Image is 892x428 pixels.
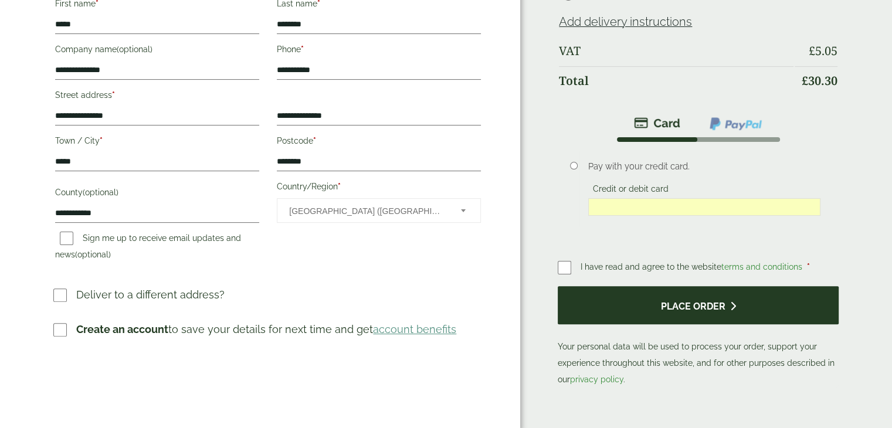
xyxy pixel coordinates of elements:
[570,375,623,384] a: privacy policy
[289,199,445,223] span: United Kingdom (UK)
[581,262,805,271] span: I have read and agree to the website
[76,287,225,303] p: Deliver to a different address?
[807,262,810,271] abbr: required
[588,160,820,173] p: Pay with your credit card.
[277,198,481,223] span: Country/Region
[313,136,316,145] abbr: required
[301,45,304,54] abbr: required
[721,262,802,271] a: terms and conditions
[809,43,815,59] span: £
[55,41,259,61] label: Company name
[558,286,839,324] button: Place order
[55,133,259,152] label: Town / City
[277,41,481,61] label: Phone
[559,66,793,95] th: Total
[634,116,680,130] img: stripe.png
[708,116,763,131] img: ppcp-gateway.png
[592,202,817,212] iframe: Secure card payment input frame
[588,184,673,197] label: Credit or debit card
[802,73,837,89] bdi: 30.30
[83,188,118,197] span: (optional)
[558,286,839,388] p: Your personal data will be used to process your order, support your experience throughout this we...
[559,15,692,29] a: Add delivery instructions
[809,43,837,59] bdi: 5.05
[100,136,103,145] abbr: required
[802,73,808,89] span: £
[55,87,259,107] label: Street address
[277,133,481,152] label: Postcode
[112,90,115,100] abbr: required
[559,37,793,65] th: VAT
[76,321,456,337] p: to save your details for next time and get
[60,232,73,245] input: Sign me up to receive email updates and news(optional)
[76,323,168,335] strong: Create an account
[75,250,111,259] span: (optional)
[117,45,152,54] span: (optional)
[338,182,341,191] abbr: required
[373,323,456,335] a: account benefits
[55,233,241,263] label: Sign me up to receive email updates and news
[55,184,259,204] label: County
[277,178,481,198] label: Country/Region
